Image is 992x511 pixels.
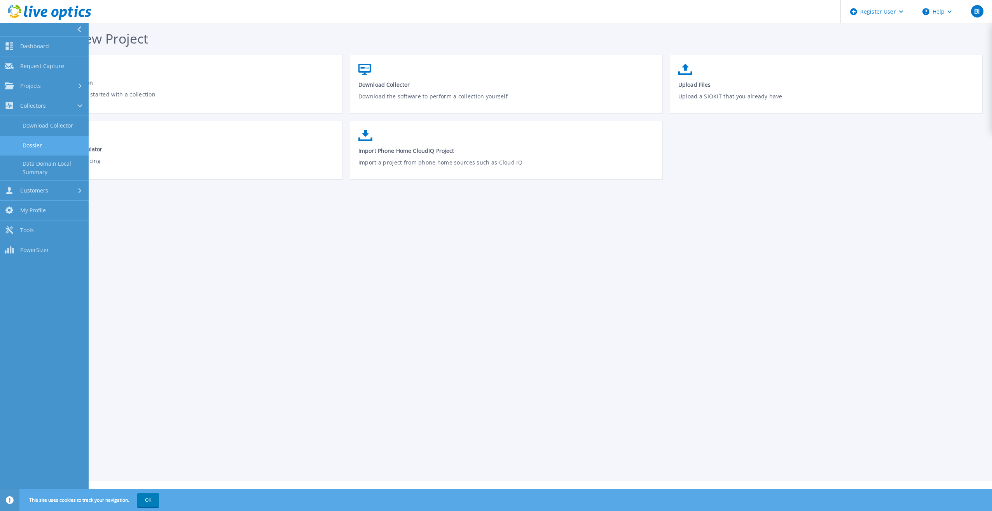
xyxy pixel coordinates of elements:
p: Import a project from phone home sources such as Cloud IQ [358,158,655,176]
p: Compare Cloud Pricing [38,157,335,175]
span: This site uses cookies to track your navigation. [21,493,159,507]
span: My Profile [20,207,46,214]
a: Cloud Pricing CalculatorCompare Cloud Pricing [30,126,342,180]
span: Download Collector [358,81,655,88]
span: BI [974,8,980,14]
a: Download CollectorDownload the software to perform a collection yourself [350,60,662,115]
p: Upload a SIOKIT that you already have [678,92,975,110]
p: Get your customer started with a collection [38,90,335,108]
span: Request Capture [20,63,64,70]
a: Request a CollectionGet your customer started with a collection [30,60,342,114]
span: Request a Collection [38,79,335,86]
button: OK [137,493,159,507]
span: Import Phone Home CloudIQ Project [358,147,655,154]
span: Customers [20,187,48,194]
span: Start a New Project [30,30,148,47]
span: Cloud Pricing Calculator [38,145,335,153]
span: Upload Files [678,81,975,88]
span: Tools [20,227,34,234]
span: PowerSizer [20,247,49,254]
span: Dashboard [20,43,49,50]
span: Collectors [20,102,46,109]
a: Upload FilesUpload a SIOKIT that you already have [670,60,982,115]
p: Download the software to perform a collection yourself [358,92,655,110]
span: Projects [20,82,41,89]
